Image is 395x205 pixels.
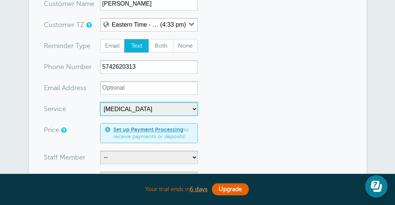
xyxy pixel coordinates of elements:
div: ress [44,81,100,95]
label: Reminder Type [44,42,90,49]
span: Ema [44,84,57,91]
label: Eastern Time - US & [GEOGRAPHIC_DATA] [112,21,159,28]
label: Text [124,39,149,53]
span: to receive payments or deposits! [113,127,193,140]
input: Optional [100,81,198,95]
span: Both [149,39,173,52]
span: tomer N [56,0,81,7]
label: Both [149,39,173,53]
button: Eastern Time - US & [GEOGRAPHIC_DATA] (4:33 pm) [100,18,198,32]
a: Set up Payment Processing [113,127,183,133]
a: Upgrade [212,183,249,195]
span: ne Nu [56,63,75,70]
a: 6 days [190,186,207,193]
label: (4:33 pm) [160,21,186,28]
iframe: Resource center [365,175,387,197]
span: il Add [57,84,74,91]
label: Price [44,127,59,133]
label: Customer TZ [44,21,84,28]
label: None [173,39,198,53]
label: Service [44,106,66,112]
span: None [173,39,197,52]
span: Text [125,39,149,52]
div: mber [44,60,100,74]
label: Email [100,39,125,53]
span: Pho [44,63,56,70]
a: An optional price for the appointment. If you set a price, you can include a payment link in your... [61,128,66,133]
span: Cus [44,0,56,7]
div: Your trial ends in . [29,181,366,197]
label: Staff Member [44,154,85,161]
a: Use this if the customer is in a different timezone than you are. It sets a local timezone for th... [86,23,91,27]
span: Email [101,39,125,52]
